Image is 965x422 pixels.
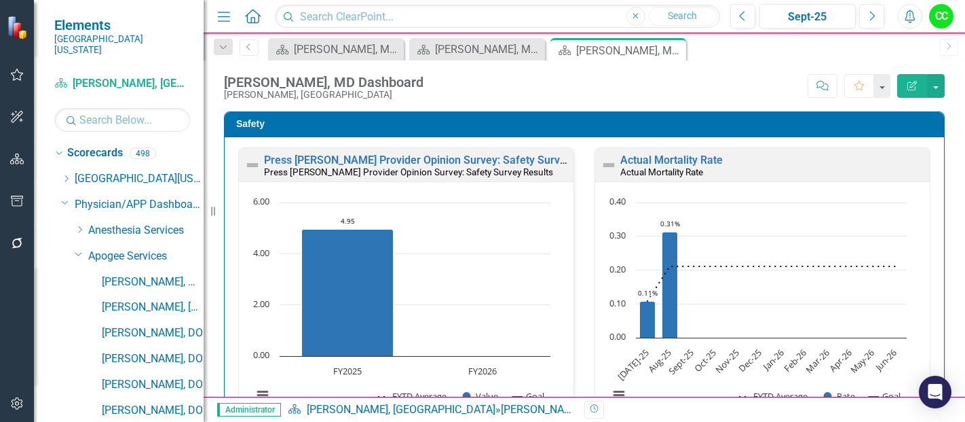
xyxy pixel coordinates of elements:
h3: Safety [236,119,937,129]
text: Goal [882,390,901,402]
text: 4.95 [341,216,355,226]
a: [PERSON_NAME], DO [102,377,204,393]
text: 6.00 [253,195,269,207]
div: Double-Click to Edit [594,147,930,421]
img: Not Defined [244,157,261,173]
div: Double-Click to Edit [238,147,574,421]
div: Sept-25 [764,9,851,25]
button: Show Goal [869,391,901,402]
text: Dec-25 [736,347,764,374]
g: FYTD Average, series 1 of 3. Line with 2 data points. [345,227,350,232]
input: Search Below... [54,108,190,132]
text: Jun-26 [872,347,899,374]
text: Jan-26 [759,347,787,374]
text: Mar-26 [803,347,831,375]
span: Search [668,10,697,21]
g: Value, series 2 of 3. Bar series with 2 bars. [302,203,484,357]
text: May-26 [848,347,877,376]
text: Oct-25 [692,347,719,374]
span: Administrator [217,403,281,417]
text: 0.00 [253,349,269,361]
div: [PERSON_NAME], MD Dashboard [501,403,660,416]
div: [PERSON_NAME], MD Dashboard [576,42,683,59]
text: Apr-26 [827,347,854,374]
a: Apogee Services [88,249,204,264]
a: [PERSON_NAME], MD Dashboard [271,41,400,58]
a: Anesthesia Services [88,223,204,239]
div: [PERSON_NAME], MD Dashboard [224,75,423,90]
a: Press [PERSON_NAME] Provider Opinion Survey: Safety Survey Results [264,154,610,166]
div: Chart. Highcharts interactive chart. [246,196,567,417]
text: Feb-26 [781,347,809,374]
text: 0.31% [660,219,680,228]
button: Sept-25 [759,4,856,29]
a: [PERSON_NAME], [GEOGRAPHIC_DATA] [102,300,204,315]
path: FY2025, 4.95. Value. [302,229,394,356]
button: Show FYTD Average [378,391,448,402]
text: Rate [837,390,855,402]
text: 2.00 [253,298,269,310]
text: FY2025 [333,365,362,377]
div: [PERSON_NAME], MD Dashboard [294,41,400,58]
text: 4.00 [253,247,269,259]
button: View chart menu, Chart [253,385,272,404]
svg: Interactive chart [602,196,913,417]
small: [GEOGRAPHIC_DATA][US_STATE] [54,33,190,56]
button: Search [649,7,717,26]
text: FY2026 [468,365,497,377]
span: Elements [54,17,190,33]
a: [PERSON_NAME], DO [102,326,204,341]
div: 498 [130,147,156,159]
button: CC [929,4,953,29]
a: [PERSON_NAME], [GEOGRAPHIC_DATA] [307,403,495,416]
input: Search ClearPoint... [275,5,720,29]
a: [PERSON_NAME], DO [102,351,204,367]
img: ClearPoint Strategy [7,16,31,39]
text: Value [476,390,498,402]
text: [DATE]-25 [615,347,651,383]
small: Press [PERSON_NAME] Provider Opinion Survey: Safety Survey Results [264,166,553,177]
small: Actual Mortality Rate [620,166,703,177]
a: [PERSON_NAME], DO [102,403,204,419]
text: 0.40 [609,195,626,207]
img: Not Defined [601,157,617,173]
a: [PERSON_NAME], MD Dashboard [413,41,542,58]
path: Aug-25, 0.3125. Rate. [662,232,678,338]
a: [GEOGRAPHIC_DATA][US_STATE] [75,171,204,187]
button: Show Value [463,391,498,402]
text: FYTD Average [392,390,447,402]
div: » [288,402,574,418]
div: [PERSON_NAME], MD Dashboard [435,41,542,58]
text: Nov-25 [713,347,741,375]
button: Show FYTD Average [739,391,809,402]
div: [PERSON_NAME], [GEOGRAPHIC_DATA] [224,90,423,100]
a: Actual Mortality Rate [620,154,723,166]
a: Scorecards [67,145,123,161]
div: Chart. Highcharts interactive chart. [602,196,923,417]
text: Sept-25 [666,347,696,377]
svg: Interactive chart [246,196,557,417]
g: Goal, series 3 of 3. Line with 2 data points. [345,226,350,231]
text: 0.10 [609,297,626,309]
path: Jul-25, 0.10695187. Rate. [640,301,656,338]
div: Open Intercom Messenger [919,376,951,408]
text: 0.00 [609,330,626,342]
button: Show Goal [512,391,544,402]
text: 0.11% [638,288,658,298]
text: Aug-25 [645,347,674,375]
text: Goal [526,390,544,402]
a: [PERSON_NAME], [GEOGRAPHIC_DATA] [54,76,190,92]
text: FYTD Average [753,390,808,402]
button: Show Rate [824,391,855,402]
button: View chart menu, Chart [609,385,628,404]
a: [PERSON_NAME], MD [102,275,204,290]
text: 0.20 [609,263,626,275]
text: 0.30 [609,229,626,241]
a: Physician/APP Dashboards [75,197,204,213]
